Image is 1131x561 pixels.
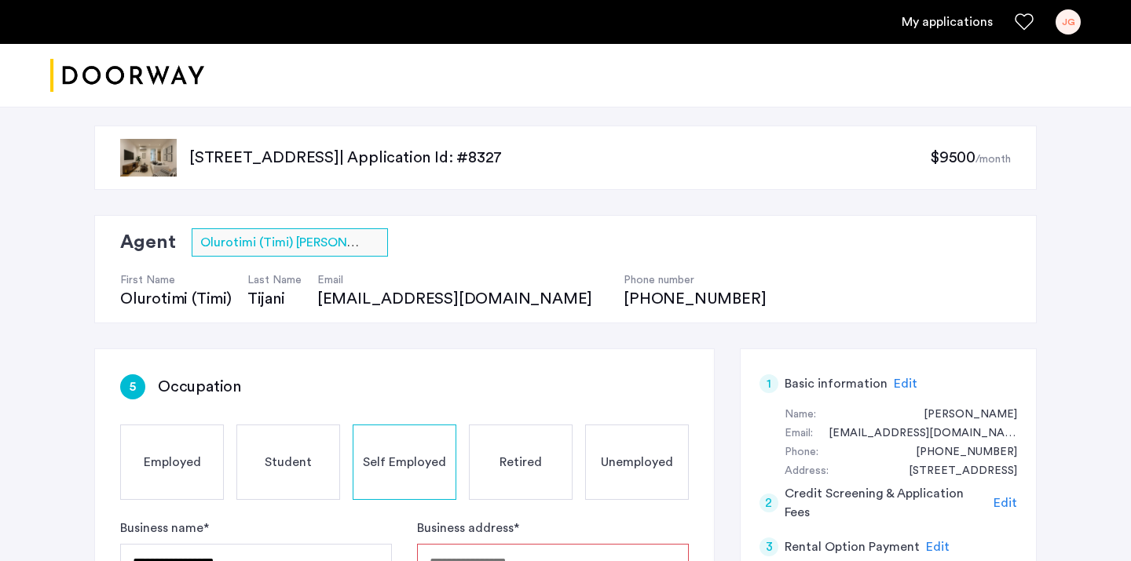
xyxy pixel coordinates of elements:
div: Jonah Geschwind [908,406,1017,424]
h3: Occupation [158,376,241,398]
h4: Email [317,272,608,288]
div: 1 [759,374,778,393]
p: [STREET_ADDRESS] | Application Id: #8327 [189,147,930,169]
span: Edit [894,377,917,390]
span: Edit [994,497,1017,509]
label: Business name * [120,519,209,537]
span: Retired [500,453,542,472]
div: 3 [759,537,778,556]
label: Business address * [417,519,519,537]
h5: Basic information [785,374,888,393]
div: Address: [785,462,829,481]
div: Email: [785,424,813,443]
span: Self Employed [363,453,446,472]
span: Student [265,453,312,472]
a: Favorites [1015,13,1034,31]
a: Cazamio logo [50,46,204,105]
div: Olurotimi (Timi) [120,288,232,310]
h5: Rental Option Payment [785,537,920,556]
img: logo [50,46,204,105]
div: [PHONE_NUMBER] [624,288,766,310]
div: +13103431439 [900,443,1017,462]
h2: Agent [120,228,176,257]
h4: Phone number [624,272,766,288]
span: Edit [926,541,950,553]
h4: Last Name [247,272,302,288]
h4: First Name [120,272,232,288]
a: My application [902,13,993,31]
img: apartment [120,139,177,177]
div: jgesch13@gmail.com [813,424,1017,443]
span: $9500 [930,150,975,166]
div: [EMAIL_ADDRESS][DOMAIN_NAME] [317,288,608,310]
div: Name: [785,406,816,424]
span: Unemployed [601,453,673,472]
div: JG [1056,9,1081,35]
h5: Credit Screening & Application Fees [785,484,988,522]
div: Tijani [247,288,302,310]
div: Phone: [785,443,818,462]
sub: /month [975,154,1011,165]
div: 5 [120,374,145,399]
span: Employed [144,453,201,472]
div: 229 E 5th St, #8 [893,462,1017,481]
div: 2 [759,494,778,512]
